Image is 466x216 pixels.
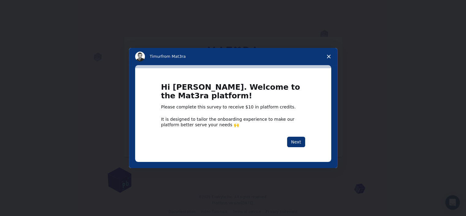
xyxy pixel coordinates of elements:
[161,54,186,59] span: from Mat3ra
[135,52,145,61] img: Profile image for Timur
[161,104,305,110] div: Please complete this survey to receive $10 in platform credits.
[161,83,305,104] h1: Hi [PERSON_NAME]. Welcome to the Mat3ra platform!
[287,137,305,147] button: Next
[12,4,34,10] span: Support
[161,116,305,128] div: It is designed to tailor the onboarding experience to make our platform better serve your needs 🙌
[150,54,161,59] span: Timur
[320,48,337,65] span: Close survey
